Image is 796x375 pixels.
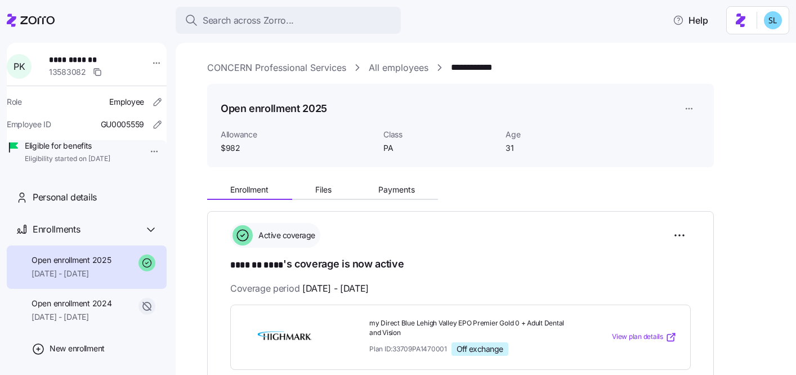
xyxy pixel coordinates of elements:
span: Eligible for benefits [25,140,110,151]
span: [DATE] - [DATE] [32,311,111,323]
img: 7c620d928e46699fcfb78cede4daf1d1 [764,11,782,29]
span: Files [315,186,332,194]
button: Help [664,9,717,32]
span: 31 [506,142,619,154]
button: Search across Zorro... [176,7,401,34]
span: Plan ID: 33709PA1470001 [369,344,447,354]
span: Active coverage [255,230,315,241]
span: GU0005559 [101,119,144,130]
span: Age [506,129,619,140]
span: Eligibility started on [DATE] [25,154,110,164]
a: View plan details [612,332,677,343]
span: Employee ID [7,119,51,130]
a: All employees [369,61,428,75]
span: Employee [109,96,144,108]
span: Personal details [33,190,97,204]
span: Open enrollment 2025 [32,255,111,266]
span: my Direct Blue Lehigh Valley EPO Premier Gold 0 + Adult Dental and Vision [369,319,566,338]
h1: Open enrollment 2025 [221,101,327,115]
span: 13583082 [49,66,86,78]
span: [DATE] - [DATE] [32,268,111,279]
span: P K [14,62,25,71]
span: [DATE] - [DATE] [302,282,369,296]
span: Coverage period [230,282,369,296]
h1: 's coverage is now active [230,257,691,273]
span: Open enrollment 2024 [32,298,111,309]
span: PA [383,142,497,154]
span: Off exchange [457,344,503,354]
span: New enrollment [50,343,105,354]
span: Help [673,14,708,27]
span: View plan details [612,332,663,342]
img: Highmark BlueCross BlueShield [244,324,325,350]
span: Search across Zorro... [203,14,294,28]
span: Enrollments [33,222,80,236]
span: Allowance [221,129,374,140]
span: Role [7,96,22,108]
span: Class [383,129,497,140]
span: Payments [378,186,415,194]
a: CONCERN Professional Services [207,61,346,75]
span: $982 [221,142,374,154]
span: Enrollment [230,186,269,194]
